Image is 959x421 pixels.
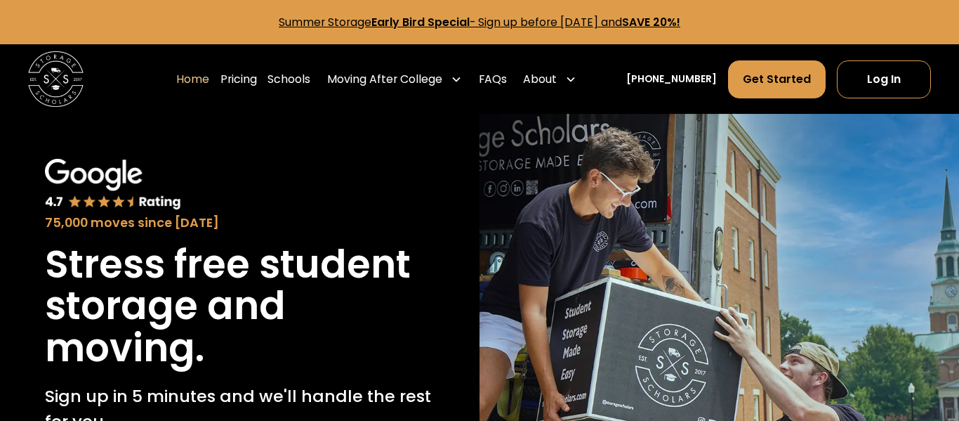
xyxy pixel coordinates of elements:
[45,244,435,370] h1: Stress free student storage and moving.
[267,60,310,98] a: Schools
[626,72,717,86] a: [PHONE_NUMBER]
[371,14,470,30] strong: Early Bird Special
[279,14,680,30] a: Summer StorageEarly Bird Special- Sign up before [DATE] andSAVE 20%!
[728,60,826,98] a: Get Started
[28,51,84,107] img: Storage Scholars main logo
[176,60,209,98] a: Home
[220,60,257,98] a: Pricing
[837,60,932,98] a: Log In
[327,71,442,88] div: Moving After College
[622,14,680,30] strong: SAVE 20%!
[45,159,181,211] img: Google 4.7 star rating
[45,214,435,233] div: 75,000 moves since [DATE]
[523,71,557,88] div: About
[479,60,507,98] a: FAQs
